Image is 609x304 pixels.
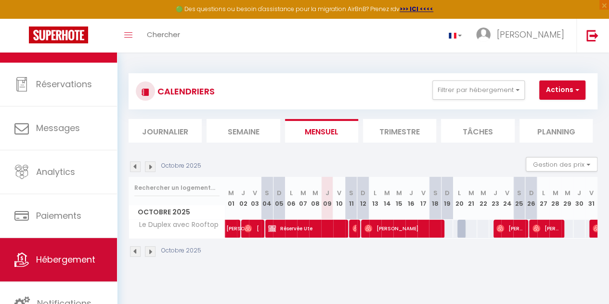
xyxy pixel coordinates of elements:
th: 02 [237,177,249,220]
button: Actions [539,80,585,100]
th: 10 [333,177,345,220]
th: 09 [321,177,333,220]
abbr: J [409,188,413,198]
abbr: V [505,188,509,198]
abbr: D [277,188,282,198]
th: 16 [405,177,417,220]
abbr: L [374,188,376,198]
th: 18 [429,177,441,220]
button: Filtrer par hébergement [432,80,525,100]
p: Octobre 2025 [161,246,201,255]
abbr: D [445,188,450,198]
span: Chercher [147,29,180,40]
abbr: M [468,188,474,198]
span: [PERSON_NAME] [364,219,438,238]
a: ... [PERSON_NAME] [469,19,576,53]
li: Journalier [129,119,202,143]
abbr: D [529,188,533,198]
th: 17 [417,177,429,220]
th: 08 [309,177,321,220]
abbr: J [493,188,497,198]
abbr: V [589,188,594,198]
span: Analytics [36,166,75,178]
abbr: J [325,188,329,198]
span: [PERSON_NAME] [496,219,523,238]
th: 04 [261,177,273,220]
abbr: L [542,188,544,198]
abbr: L [290,188,293,198]
th: 28 [549,177,561,220]
span: Hébergement [36,253,95,265]
th: 29 [561,177,573,220]
abbr: M [312,188,318,198]
th: 25 [513,177,525,220]
th: 13 [369,177,381,220]
span: [PERSON_NAME] [352,219,356,238]
span: [PERSON_NAME] [244,219,259,238]
abbr: J [577,188,581,198]
th: 14 [381,177,393,220]
li: Semaine [207,119,280,143]
abbr: V [253,188,257,198]
li: Planning [519,119,593,143]
th: 06 [285,177,297,220]
th: 27 [537,177,549,220]
input: Rechercher un logement... [134,179,220,197]
abbr: V [421,188,425,198]
a: Chercher [140,19,187,53]
span: [PERSON_NAME] [532,219,559,238]
abbr: M [564,188,570,198]
img: ... [476,27,491,42]
a: [PERSON_NAME] [221,220,233,238]
span: Messages [36,122,80,134]
abbr: S [349,188,353,198]
img: logout [586,29,598,41]
li: Mensuel [285,119,358,143]
abbr: S [517,188,521,198]
abbr: M [552,188,558,198]
span: Réservée Ute [268,219,341,238]
th: 30 [573,177,585,220]
th: 23 [489,177,501,220]
th: 22 [477,177,489,220]
span: [PERSON_NAME] [226,214,248,233]
span: Le Duplex avec Rooftop [130,220,221,230]
th: 11 [345,177,357,220]
abbr: S [265,188,269,198]
th: 03 [249,177,261,220]
abbr: M [300,188,306,198]
abbr: J [241,188,245,198]
th: 15 [393,177,405,220]
a: >>> ICI <<<< [400,5,433,13]
img: Super Booking [29,26,88,43]
th: 31 [585,177,597,220]
abbr: V [337,188,341,198]
th: 20 [453,177,465,220]
span: Paiements [36,210,81,222]
span: Octobre 2025 [129,205,225,219]
li: Tâches [441,119,514,143]
abbr: M [396,188,402,198]
th: 05 [273,177,285,220]
th: 12 [357,177,369,220]
abbr: L [458,188,461,198]
abbr: S [433,188,437,198]
span: Réservations [36,78,92,90]
th: 07 [297,177,309,220]
th: 01 [225,177,237,220]
th: 26 [525,177,537,220]
th: 21 [465,177,477,220]
abbr: M [480,188,486,198]
abbr: M [384,188,390,198]
p: Octobre 2025 [161,161,201,171]
abbr: D [361,188,365,198]
button: Gestion des prix [526,157,597,172]
li: Trimestre [363,119,436,143]
abbr: M [228,188,234,198]
th: 19 [441,177,453,220]
span: [PERSON_NAME] [497,28,564,40]
th: 24 [501,177,513,220]
h3: CALENDRIERS [155,80,215,102]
